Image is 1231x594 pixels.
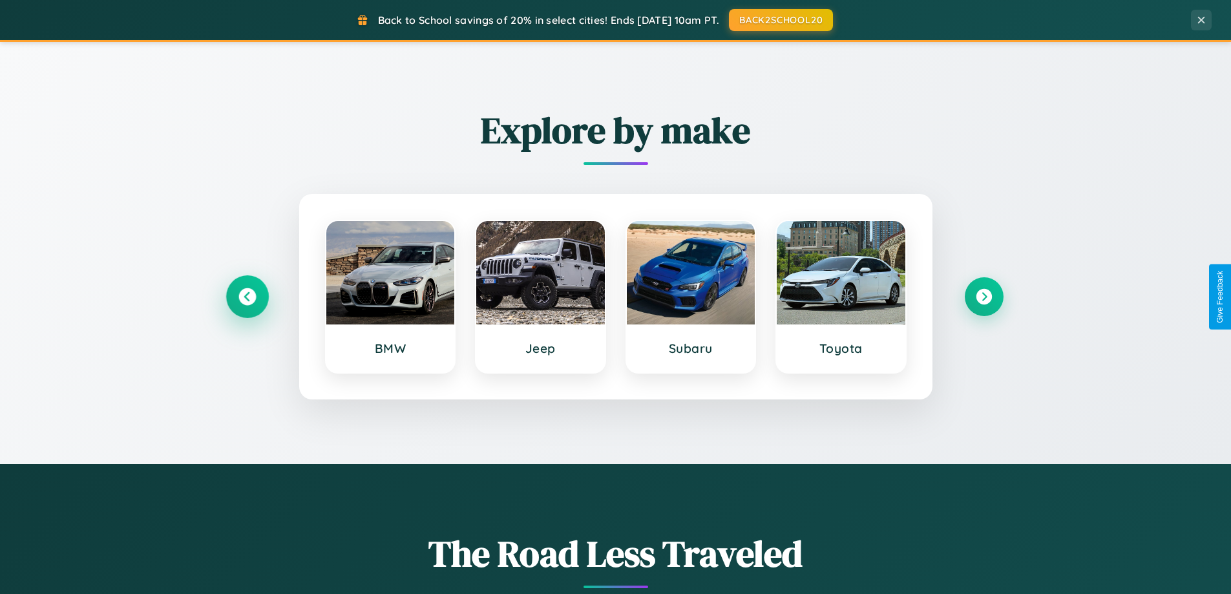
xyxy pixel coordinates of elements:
[729,9,833,31] button: BACK2SCHOOL20
[1215,271,1225,323] div: Give Feedback
[228,105,1004,155] h2: Explore by make
[339,341,442,356] h3: BMW
[640,341,742,356] h3: Subaru
[378,14,719,27] span: Back to School savings of 20% in select cities! Ends [DATE] 10am PT.
[489,341,592,356] h3: Jeep
[790,341,892,356] h3: Toyota
[228,529,1004,578] h1: The Road Less Traveled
